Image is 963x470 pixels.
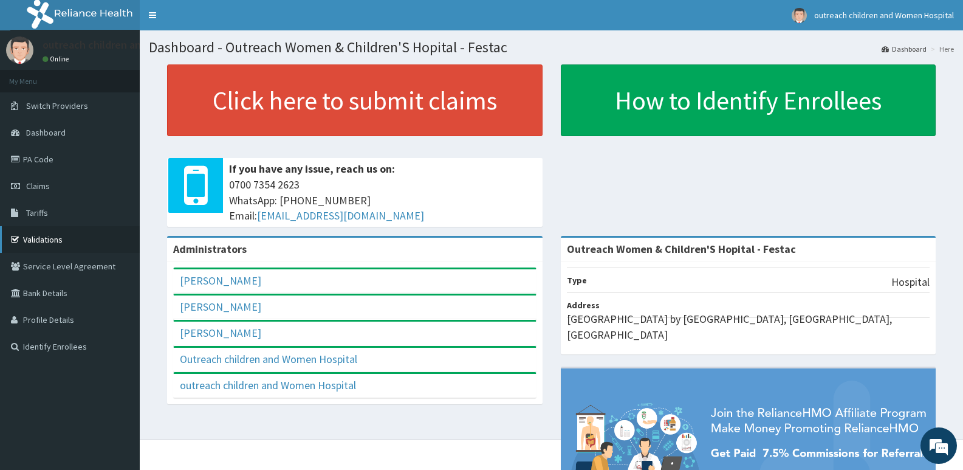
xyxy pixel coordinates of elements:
[26,127,66,138] span: Dashboard
[229,177,536,224] span: 0700 7354 2623 WhatsApp: [PHONE_NUMBER] Email:
[257,209,424,223] a: [EMAIL_ADDRESS][DOMAIN_NAME]
[6,36,33,64] img: User Image
[567,300,600,311] b: Address
[180,352,357,366] a: Outreach children and Women Hospital
[814,10,954,21] span: outreach children and Women Hospital
[26,100,88,111] span: Switch Providers
[26,181,50,192] span: Claims
[229,162,395,176] b: If you have any issue, reach us on:
[43,55,72,63] a: Online
[167,64,543,136] a: Click here to submit claims
[567,242,796,256] strong: Outreach Women & Children'S Hopital - Festac
[149,40,954,55] h1: Dashboard - Outreach Women & Children'S Hopital - Festac
[180,300,261,314] a: [PERSON_NAME]
[891,274,930,290] p: Hospital
[43,40,227,50] p: outreach children and Women Hospital
[26,207,48,218] span: Tariffs
[928,44,954,54] li: Here
[882,44,927,54] a: Dashboard
[567,275,587,286] b: Type
[180,274,261,288] a: [PERSON_NAME]
[561,64,936,136] a: How to Identify Enrollees
[180,378,356,392] a: outreach children and Women Hospital
[173,242,247,256] b: Administrators
[567,311,930,342] p: [GEOGRAPHIC_DATA] by [GEOGRAPHIC_DATA], [GEOGRAPHIC_DATA], [GEOGRAPHIC_DATA]
[180,326,261,340] a: [PERSON_NAME]
[792,8,807,23] img: User Image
